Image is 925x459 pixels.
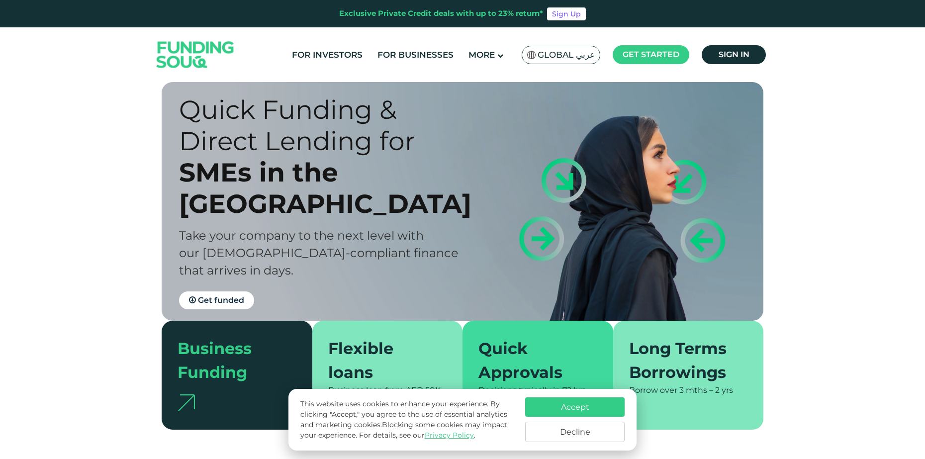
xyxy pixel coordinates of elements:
[525,397,625,417] button: Accept
[359,431,475,440] span: For details, see our .
[328,385,404,395] span: Business loan from
[198,295,244,305] span: Get funded
[339,8,543,19] div: Exclusive Private Credit deals with up to 23% return*
[629,385,677,395] span: Borrow over
[623,50,679,59] span: Get started
[547,7,586,20] a: Sign Up
[702,45,766,64] a: Sign in
[478,385,560,395] span: Decisions typically in
[525,422,625,442] button: Decline
[300,420,507,440] span: Blocking some cookies may impact your experience.
[179,291,254,309] a: Get funded
[328,337,435,384] div: Flexible loans
[719,50,749,59] span: Sign in
[147,30,244,80] img: Logo
[468,50,495,60] span: More
[179,157,480,219] div: SMEs in the [GEOGRAPHIC_DATA]
[679,385,733,395] span: 3 mths – 2 yrs
[178,337,284,384] div: Business Funding
[538,49,595,61] span: Global عربي
[179,94,480,157] div: Quick Funding & Direct Lending for
[375,47,456,63] a: For Businesses
[289,47,365,63] a: For Investors
[478,337,585,384] div: Quick Approvals
[300,399,515,441] p: This website uses cookies to enhance your experience. By clicking "Accept," you agree to the use ...
[629,337,736,384] div: Long Terms Borrowings
[179,228,459,277] span: Take your company to the next level with our [DEMOGRAPHIC_DATA]-compliant finance that arrives in...
[178,394,195,411] img: arrow
[425,431,474,440] a: Privacy Policy
[562,385,586,395] span: 72 hrs
[527,51,536,59] img: SA Flag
